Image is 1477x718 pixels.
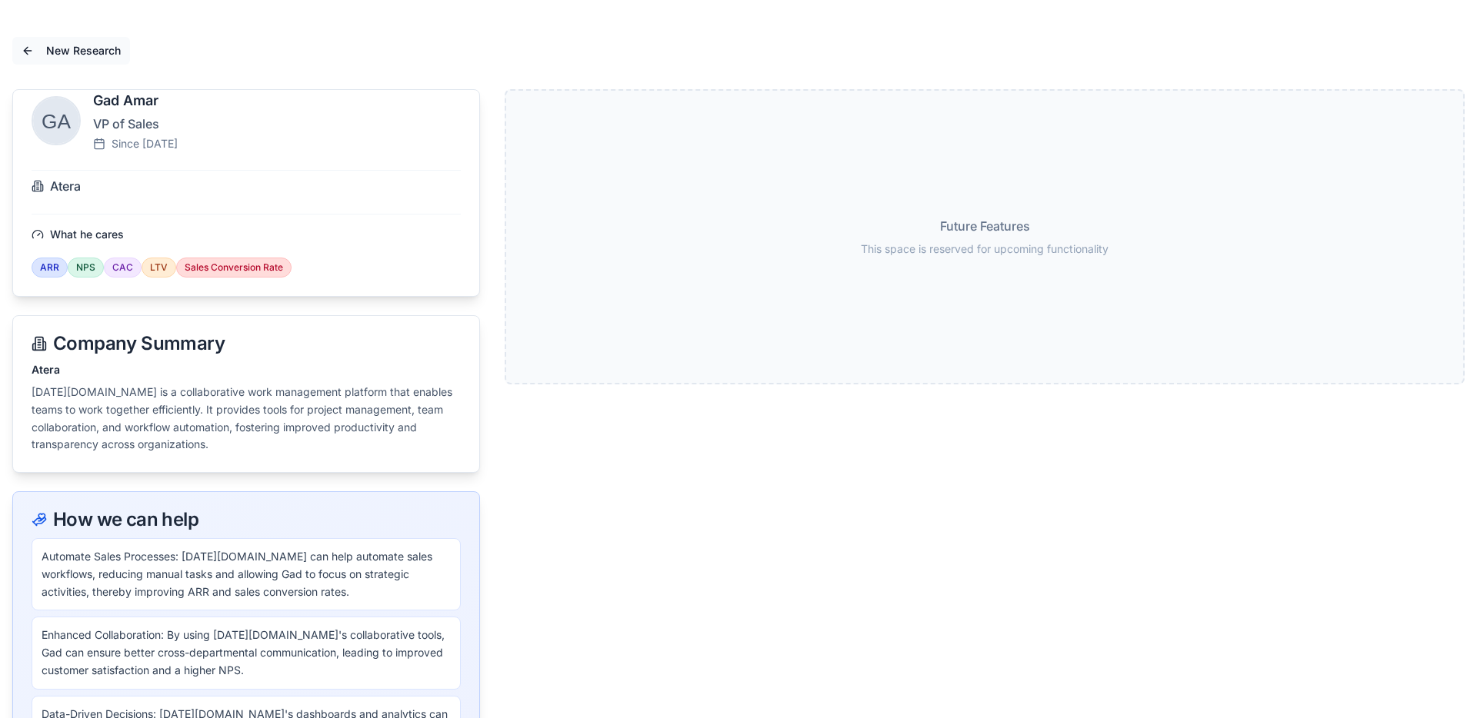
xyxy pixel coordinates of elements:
img: Gad Amar [32,96,81,145]
p: This space is reserved for upcoming functionality [861,241,1109,257]
div: Sales Conversion Rate [176,258,292,278]
div: NPS [68,258,104,278]
p: VP of Sales [93,115,461,133]
span: Company Summary [53,334,225,353]
span: What he cares [50,227,124,242]
p: Future Features [861,217,1109,235]
h3: Gad Amar [93,90,461,111]
p: Enhanced Collaboration: By using [DATE][DOMAIN_NAME]'s collaborative tools, Gad can ensure better... [42,627,451,679]
span: New Research [46,43,121,58]
span: Since [DATE] [112,136,178,151]
h4: Atera [32,362,461,377]
div: LTV [142,258,176,278]
p: [DATE][DOMAIN_NAME] is a collaborative work management platform that enables teams to work togeth... [32,384,461,454]
div: CAC [104,258,142,278]
p: Automate Sales Processes: [DATE][DOMAIN_NAME] can help automate sales workflows, reducing manual ... [42,548,451,600]
button: New Research [12,37,130,65]
div: ARR [32,258,68,278]
span: How we can help [53,510,198,529]
span: Atera [50,177,81,195]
